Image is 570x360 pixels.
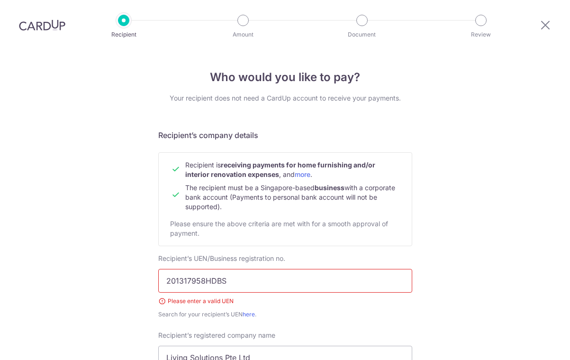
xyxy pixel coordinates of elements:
p: Document [327,30,397,39]
p: Review [446,30,516,39]
span: Recipient is , and . [185,161,375,178]
p: Amount [208,30,278,39]
span: Recipient’s UEN/Business registration no. [158,254,285,262]
span: Recipient’s registered company name [158,331,275,339]
b: receiving payments for home furnishing and/or interior renovation expenses [185,161,375,178]
a: here [243,311,255,318]
p: Recipient [89,30,159,39]
h4: Who would you like to pay? [158,69,412,86]
span: The recipient must be a Singapore-based with a corporate bank account (Payments to personal bank ... [185,184,395,211]
a: more [295,170,310,178]
div: Your recipient does not need a CardUp account to receive your payments. [158,93,412,103]
div: Please enter a valid UEN [158,296,412,306]
div: Search for your recipient’s UEN . [158,310,412,319]
img: CardUp [19,19,65,31]
h5: Recipient’s company details [158,129,412,141]
b: business [315,184,344,192]
span: Please ensure the above criteria are met with for a smooth approval of payment. [170,220,388,237]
